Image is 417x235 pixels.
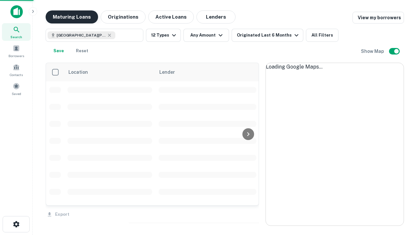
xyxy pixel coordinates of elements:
[57,32,106,38] span: [GEOGRAPHIC_DATA][PERSON_NAME], [GEOGRAPHIC_DATA], [GEOGRAPHIC_DATA]
[146,29,181,42] button: 12 Types
[155,63,260,81] th: Lender
[8,53,24,58] span: Borrowers
[266,63,404,71] div: Loading Google Maps...
[10,34,22,39] span: Search
[46,10,98,23] button: Maturing Loans
[183,29,229,42] button: Any Amount
[2,80,31,98] a: Saved
[68,68,96,76] span: Location
[101,10,146,23] button: Originations
[306,29,338,42] button: All Filters
[148,10,194,23] button: Active Loans
[64,63,155,81] th: Location
[159,68,175,76] span: Lender
[10,72,23,77] span: Contacts
[72,44,93,57] button: Reset
[12,91,21,96] span: Saved
[2,23,31,41] a: Search
[48,44,69,57] button: Save your search to get updates of matches that match your search criteria.
[2,61,31,79] a: Contacts
[232,29,303,42] button: Originated Last 6 Months
[2,42,31,60] a: Borrowers
[384,162,417,193] iframe: Chat Widget
[10,5,23,18] img: capitalize-icon.png
[237,31,300,39] div: Originated Last 6 Months
[361,48,385,55] h6: Show Map
[352,12,404,23] a: View my borrowers
[196,10,236,23] button: Lenders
